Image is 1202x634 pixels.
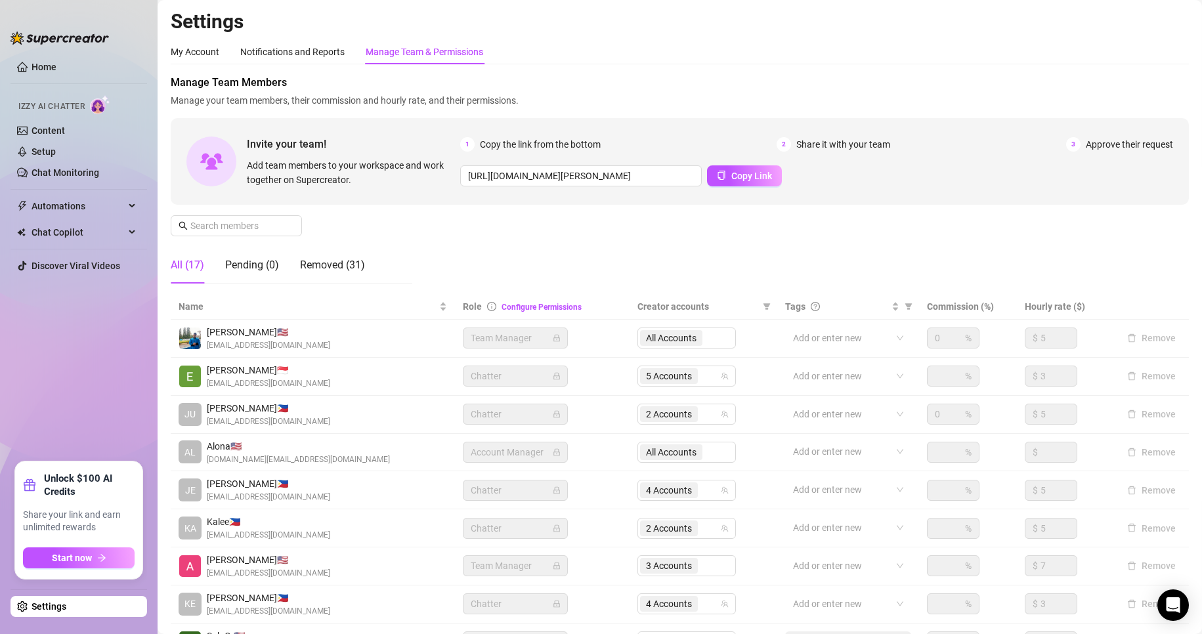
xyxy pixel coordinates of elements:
[18,100,85,113] span: Izzy AI Chatter
[32,62,56,72] a: Home
[23,547,135,568] button: Start nowarrow-right
[207,454,390,466] span: [DOMAIN_NAME][EMAIL_ADDRESS][DOMAIN_NAME]
[207,591,330,605] span: [PERSON_NAME] 🇵🇭
[207,553,330,567] span: [PERSON_NAME] 🇺🇸
[796,137,890,152] span: Share it with your team
[366,45,483,59] div: Manage Team & Permissions
[179,328,201,349] img: Emad Ataei
[247,158,455,187] span: Add team members to your workspace and work together on Supercreator.
[902,297,915,316] span: filter
[777,137,791,152] span: 2
[17,228,26,237] img: Chat Copilot
[646,521,692,536] span: 2 Accounts
[44,472,135,498] strong: Unlock $100 AI Credits
[184,445,196,459] span: AL
[32,125,65,136] a: Content
[32,261,120,271] a: Discover Viral Videos
[247,136,460,152] span: Invite your team!
[1122,520,1181,536] button: Remove
[23,509,135,534] span: Share your link and earn unlimited rewards
[1122,330,1181,346] button: Remove
[811,302,820,311] span: question-circle
[721,486,729,494] span: team
[171,294,455,320] th: Name
[471,366,560,386] span: Chatter
[171,93,1189,108] span: Manage your team members, their commission and hourly rate, and their permissions.
[190,219,284,233] input: Search members
[1122,444,1181,460] button: Remove
[553,410,561,418] span: lock
[207,325,330,339] span: [PERSON_NAME] 🇺🇸
[721,372,729,380] span: team
[32,222,125,243] span: Chat Copilot
[240,45,345,59] div: Notifications and Reports
[207,515,330,529] span: Kalee 🇵🇭
[760,297,773,316] span: filter
[471,328,560,348] span: Team Manager
[460,137,475,152] span: 1
[640,368,698,384] span: 5 Accounts
[785,299,805,314] span: Tags
[553,334,561,342] span: lock
[637,299,758,314] span: Creator accounts
[463,301,482,312] span: Role
[185,483,196,497] span: JE
[553,486,561,494] span: lock
[32,196,125,217] span: Automations
[1157,589,1189,621] div: Open Intercom Messenger
[17,201,28,211] span: thunderbolt
[32,146,56,157] a: Setup
[721,410,729,418] span: team
[11,32,109,45] img: logo-BBDzfeDw.svg
[731,171,772,181] span: Copy Link
[179,555,201,577] img: Alexicon Ortiaga
[553,600,561,608] span: lock
[1122,368,1181,384] button: Remove
[179,299,437,314] span: Name
[640,482,698,498] span: 4 Accounts
[184,521,196,536] span: KA
[207,491,330,503] span: [EMAIL_ADDRESS][DOMAIN_NAME]
[23,478,36,492] span: gift
[32,601,66,612] a: Settings
[919,294,1016,320] th: Commission (%)
[171,45,219,59] div: My Account
[207,567,330,580] span: [EMAIL_ADDRESS][DOMAIN_NAME]
[1122,406,1181,422] button: Remove
[646,483,692,497] span: 4 Accounts
[553,448,561,456] span: lock
[97,553,106,562] span: arrow-right
[207,439,390,454] span: Alona 🇺🇸
[471,556,560,576] span: Team Manager
[207,529,330,541] span: [EMAIL_ADDRESS][DOMAIN_NAME]
[640,520,698,536] span: 2 Accounts
[207,339,330,352] span: [EMAIL_ADDRESS][DOMAIN_NAME]
[1017,294,1114,320] th: Hourly rate ($)
[225,257,279,273] div: Pending (0)
[300,257,365,273] div: Removed (31)
[32,167,99,178] a: Chat Monitoring
[471,518,560,538] span: Chatter
[763,303,771,310] span: filter
[1122,558,1181,574] button: Remove
[1086,137,1173,152] span: Approve their request
[905,303,912,310] span: filter
[721,524,729,532] span: team
[207,605,330,618] span: [EMAIL_ADDRESS][DOMAIN_NAME]
[207,363,330,377] span: [PERSON_NAME] 🇸🇬
[553,372,561,380] span: lock
[553,524,561,532] span: lock
[207,415,330,428] span: [EMAIL_ADDRESS][DOMAIN_NAME]
[90,95,110,114] img: AI Chatter
[184,407,196,421] span: JU
[179,366,201,387] img: Eduardo Leon Jr
[471,404,560,424] span: Chatter
[1066,137,1081,152] span: 3
[171,75,1189,91] span: Manage Team Members
[640,406,698,422] span: 2 Accounts
[646,597,692,611] span: 4 Accounts
[471,594,560,614] span: Chatter
[184,597,196,611] span: KE
[179,221,188,230] span: search
[640,596,698,612] span: 4 Accounts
